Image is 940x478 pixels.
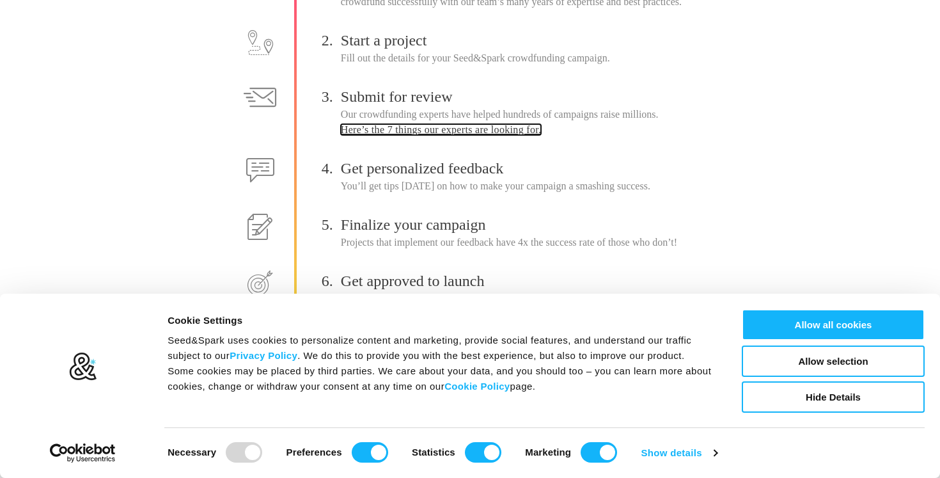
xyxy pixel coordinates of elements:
[322,271,341,291] h4: 6.
[341,107,729,138] p: Our crowdfunding experts have helped hundreds of campaigns raise millions.
[341,51,729,66] p: Fill out the details for your Seed&Spark crowdfunding campaign.
[322,86,341,107] h4: 3.
[341,124,542,135] a: Here’s the 7 things our experts are looking for.
[168,447,216,458] strong: Necessary
[322,158,341,179] h4: 4.
[742,381,925,413] button: Hide Details
[168,333,713,394] div: Seed&Spark uses cookies to personalize content and marketing, provide social features, and unders...
[742,309,925,340] button: Allow all cookies
[341,30,729,51] h4: Start a project
[27,443,139,463] a: Usercentrics Cookiebot - opens in a new window
[341,235,729,250] p: Projects that implement our feedback have 4x the success rate of those who don’t!
[341,271,729,291] h4: Get approved to launch
[412,447,455,458] strong: Statistics
[341,179,729,194] p: You’ll get tips [DATE] on how to make your campaign a smashing success.
[444,381,510,392] a: Cookie Policy
[341,291,729,307] p: Time to take your campaign live!
[525,447,571,458] strong: Marketing
[322,214,341,235] h4: 5.
[341,158,729,179] h4: Get personalized feedback
[68,352,97,381] img: logo
[322,30,341,51] h4: 2.
[641,443,717,463] a: Show details
[341,86,729,107] h4: Submit for review
[341,214,729,235] h4: Finalize your campaign
[168,313,713,328] div: Cookie Settings
[230,350,297,361] a: Privacy Policy
[286,447,342,458] strong: Preferences
[742,346,925,377] button: Allow selection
